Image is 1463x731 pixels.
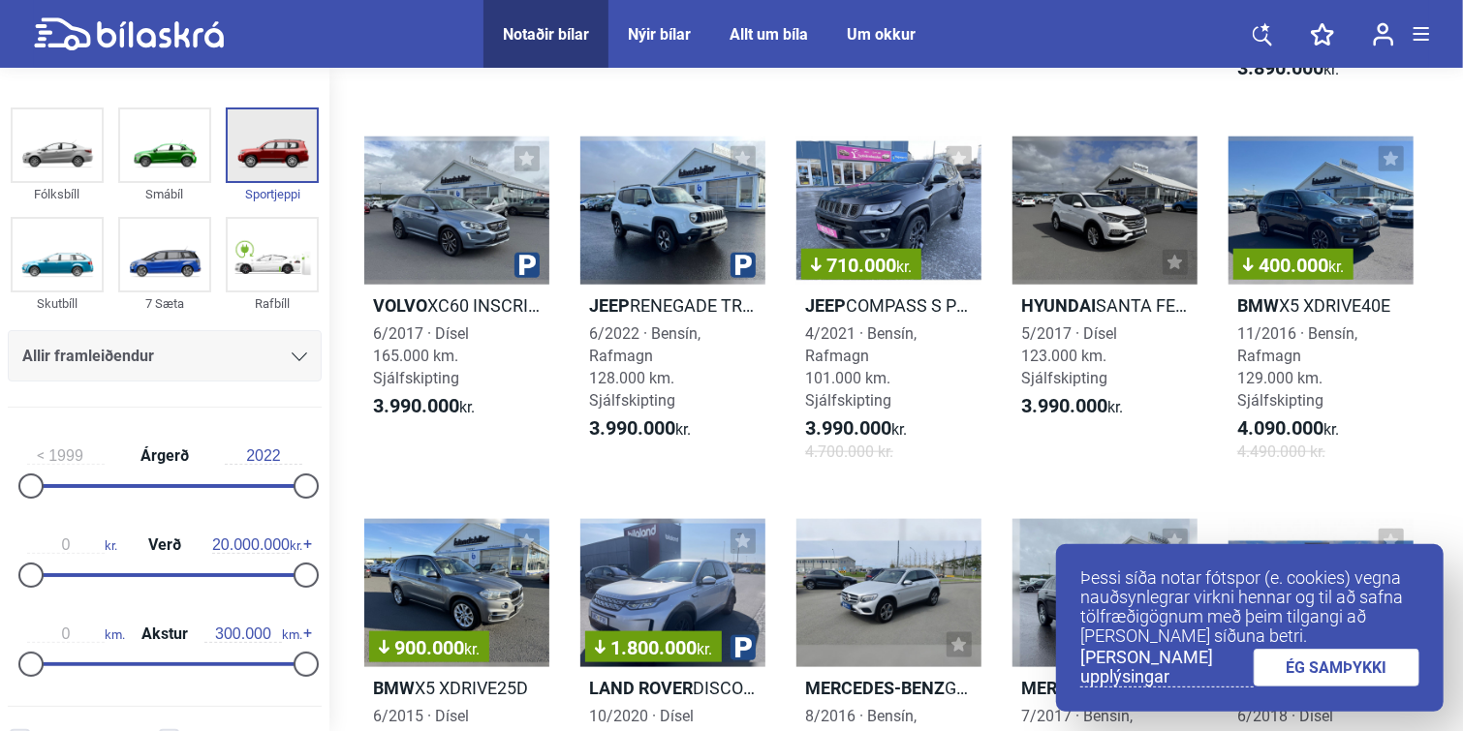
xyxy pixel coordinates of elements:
[22,343,154,370] span: Allir framleiðendur
[805,678,945,698] b: Mercedes-Benz
[373,395,475,418] span: kr.
[796,294,981,317] h2: COMPASS S PHEV 4XE
[731,635,756,660] img: parking.png
[589,417,691,441] span: kr.
[580,294,765,317] h2: RENEGADE TRAILHAWK PHEV
[580,677,765,699] h2: DISCOVERY SPORT S
[118,183,211,205] div: Smábíl
[805,417,907,441] span: kr.
[628,25,691,44] a: Nýir bílar
[580,137,765,480] a: JeepRENEGADE TRAILHAWK PHEV6/2022 · Bensín, Rafmagn128.000 km. Sjálfskipting3.990.000kr.
[136,448,194,464] span: Árgerð
[847,25,916,44] a: Um okkur
[373,678,415,698] b: BMW
[589,416,675,440] b: 3.990.000
[118,292,211,315] div: 7 Sæta
[364,294,549,317] h2: XC60 INSCRIPTION
[811,256,912,275] span: 710.000
[27,536,117,554] span: kr.
[212,536,302,554] span: kr.
[1243,256,1344,275] span: 400.000
[503,25,589,44] a: Notaðir bílar
[1254,649,1420,686] a: ÉG SAMÞYKKI
[896,258,912,276] span: kr.
[805,416,891,440] b: 3.990.000
[1237,57,1339,80] span: kr.
[11,183,104,205] div: Fólksbíll
[143,537,186,553] span: Verð
[1237,417,1339,441] span: kr.
[379,638,480,657] span: 900.000
[805,324,917,410] span: 4/2021 · Bensín, Rafmagn 101.000 km. Sjálfskipting
[1229,294,1414,317] h2: X5 XDRIVE40E
[1012,294,1198,317] h2: SANTA FE STYLE
[1080,648,1254,687] a: [PERSON_NAME] upplýsingar
[1012,677,1198,699] h2: GLC 350 E 4MATIC
[364,677,549,699] h2: X5 XDRIVE25D
[1021,324,1117,387] span: 5/2017 · Dísel 123.000 km. Sjálfskipting
[1237,441,1325,463] span: 4.490.000 kr.
[589,324,700,410] span: 6/2022 · Bensín, Rafmagn 128.000 km. Sjálfskipting
[373,394,459,417] b: 3.990.000
[27,625,125,643] span: km.
[226,292,319,315] div: Rafbíll
[514,253,540,278] img: parking.png
[137,626,193,642] span: Akstur
[364,137,549,480] a: VolvoXC60 INSCRIPTION6/2017 · Dísel165.000 km. Sjálfskipting3.990.000kr.
[1021,394,1107,417] b: 3.990.000
[730,25,808,44] a: Allt um bíla
[226,183,319,205] div: Sportjeppi
[1237,56,1323,79] b: 3.890.000
[805,441,893,463] span: 4.700.000 kr.
[373,324,469,387] span: 6/2017 · Dísel 165.000 km. Sjálfskipting
[1080,568,1419,646] p: Þessi síða notar fótspor (e. cookies) vegna nauðsynlegrar virkni hennar og til að safna tölfræðig...
[796,677,981,699] h2: GLC 350 E 4MATIC
[1021,295,1096,316] b: Hyundai
[589,295,630,316] b: Jeep
[595,638,712,657] span: 1.800.000
[464,640,480,658] span: kr.
[589,678,693,698] b: Land Rover
[1021,678,1161,698] b: Mercedes-Benz
[697,640,712,658] span: kr.
[796,137,981,480] a: 710.000kr.JeepCOMPASS S PHEV 4XE4/2021 · Bensín, Rafmagn101.000 km. Sjálfskipting3.990.000kr.4.70...
[373,295,427,316] b: Volvo
[1237,295,1279,316] b: BMW
[1328,258,1344,276] span: kr.
[805,295,846,316] b: Jeep
[1012,137,1198,480] a: HyundaiSANTA FE STYLE5/2017 · Dísel123.000 km. Sjálfskipting3.990.000kr.
[1237,416,1323,440] b: 4.090.000
[204,625,302,643] span: km.
[11,292,104,315] div: Skutbíll
[1021,395,1123,418] span: kr.
[1373,22,1394,46] img: user-login.svg
[1229,137,1414,480] a: 400.000kr.BMWX5 XDRIVE40E11/2016 · Bensín, Rafmagn129.000 km. Sjálfskipting4.090.000kr.4.490.000 kr.
[1237,324,1357,410] span: 11/2016 · Bensín, Rafmagn 129.000 km. Sjálfskipting
[731,253,756,278] img: parking.png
